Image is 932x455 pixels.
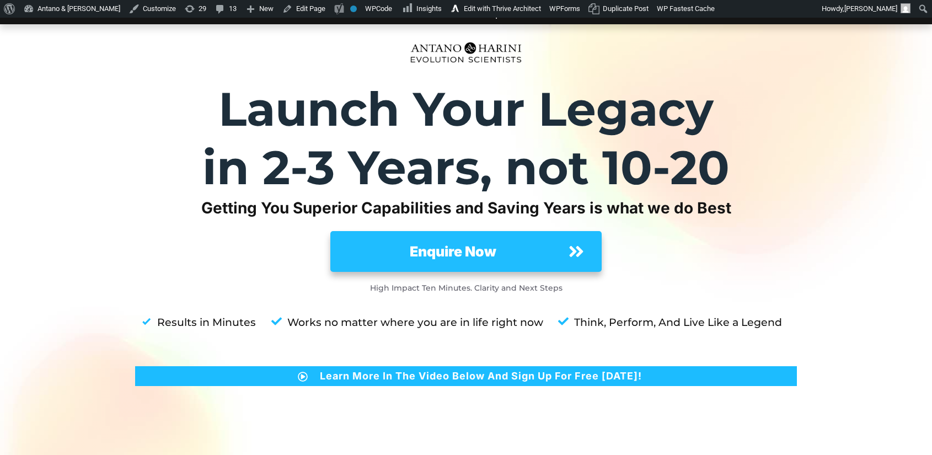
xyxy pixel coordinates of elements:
[405,36,527,69] img: Evolution-Scientist (2)
[218,81,714,137] strong: Launch Your Legacy
[416,4,442,13] span: Insights
[844,4,897,13] span: [PERSON_NAME]
[202,139,730,196] strong: in 2-3 Years, not 10-20
[574,316,782,329] strong: Think, Perform, And Live Like a Legend
[350,6,357,12] div: No index
[410,243,496,260] strong: Enquire Now
[370,283,563,293] strong: High Impact Ten Minutes. Clarity and Next Steps
[320,370,642,382] strong: Learn More In The Video Below And Sign Up For Free [DATE]!
[330,231,602,272] a: Enquire Now
[287,316,543,329] strong: Works no matter where you are in life right now
[157,316,256,329] strong: Results in Minutes
[201,199,731,217] strong: Getting You Superior Capabilities and Saving Years is what we do Best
